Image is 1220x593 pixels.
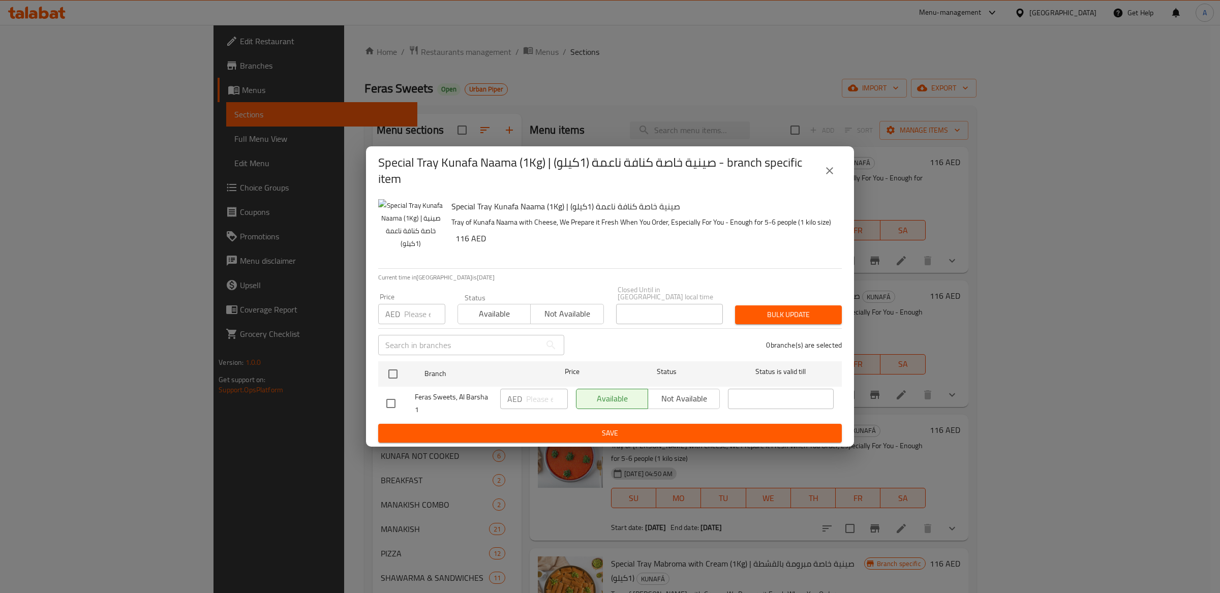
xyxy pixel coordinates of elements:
span: Status [614,365,720,378]
button: close [817,159,842,183]
span: Available [462,306,527,321]
h6: 116 AED [455,231,834,245]
p: AED [385,308,400,320]
p: Current time in [GEOGRAPHIC_DATA] is [DATE] [378,273,842,282]
p: Tray of Kunafa Naama with Cheese, We Prepare it Fresh When You Order, Especially For You - Enough... [451,216,834,229]
span: Save [386,427,834,440]
span: Branch [424,367,530,380]
h6: Special Tray Kunafa Naama (1Kg) | صينية خاصة كنافة ناعمة (1كيلو) [451,199,834,213]
img: Special Tray Kunafa Naama (1Kg) | صينية خاصة كنافة ناعمة (1كيلو) [378,199,443,264]
button: Bulk update [735,305,842,324]
span: Feras Sweets, Al Barsha 1 [415,391,492,416]
input: Search in branches [378,335,541,355]
button: Available [457,304,531,324]
p: AED [507,393,522,405]
span: Not available [535,306,599,321]
input: Please enter price [404,304,445,324]
button: Not available [530,304,603,324]
input: Please enter price [526,389,568,409]
button: Save [378,424,842,443]
h2: Special Tray Kunafa Naama (1Kg) | صينية خاصة كنافة ناعمة (1كيلو) - branch specific item [378,154,817,187]
span: Bulk update [743,308,834,321]
p: 0 branche(s) are selected [766,340,842,350]
span: Price [538,365,606,378]
span: Status is valid till [728,365,834,378]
